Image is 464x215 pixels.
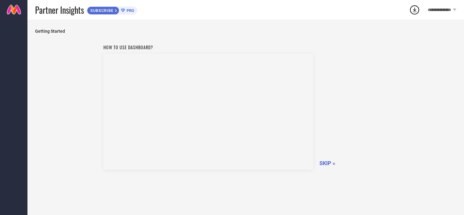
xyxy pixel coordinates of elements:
[87,5,137,15] a: SUBSCRIBEPRO
[319,160,335,166] span: SKIP »
[125,8,134,13] span: PRO
[35,4,84,16] span: Partner Insights
[35,29,456,34] span: Getting Started
[409,4,420,15] div: Open download list
[103,44,313,50] h1: How to use dashboard?
[103,54,313,170] iframe: YouTube video player
[87,8,115,13] span: SUBSCRIBE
